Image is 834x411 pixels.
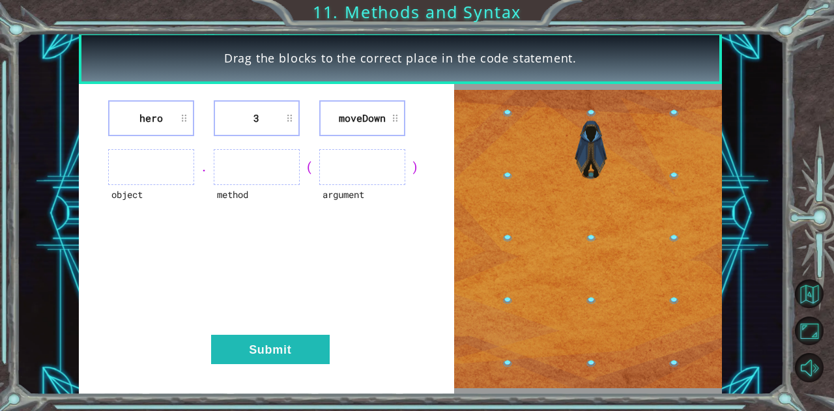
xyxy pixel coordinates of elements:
[108,100,194,136] li: hero
[319,185,405,221] div: argument
[300,158,319,176] div: (
[795,317,824,345] button: Maximize Browser
[214,100,300,136] li: 3
[405,158,425,176] div: )
[795,279,824,308] button: Back to Map
[211,335,330,364] button: Submit
[454,90,722,388] img: Interactive Art
[319,100,405,136] li: moveDown
[796,276,834,313] a: Back to Map
[795,353,824,382] button: Mute
[194,158,214,176] div: .
[224,50,577,67] span: Drag the blocks to the correct place in the code statement.
[108,185,194,221] div: object
[214,185,300,221] div: method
